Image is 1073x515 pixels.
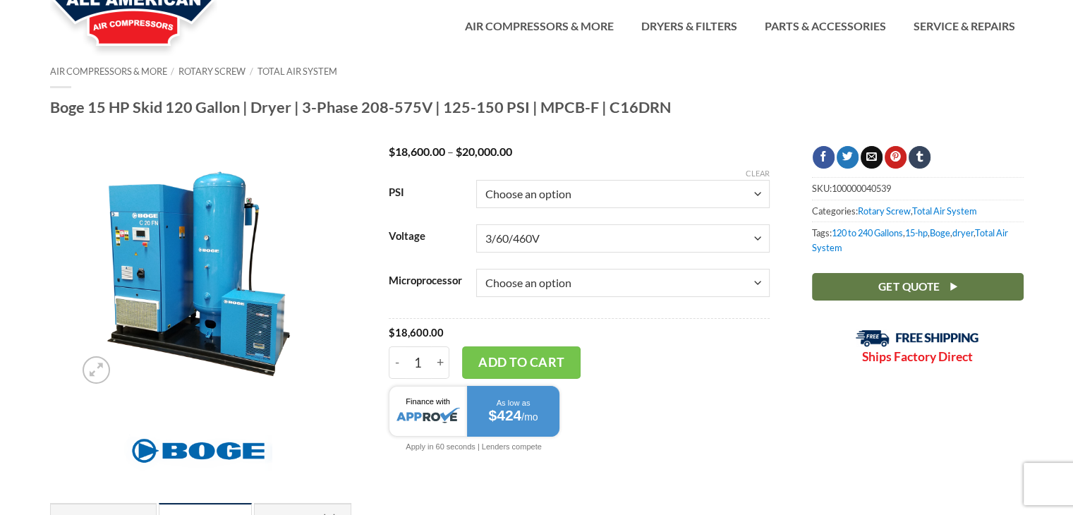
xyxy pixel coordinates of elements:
a: Clear options [746,169,770,178]
a: Total Air System [812,227,1008,253]
span: Tags: , , , , [812,222,1024,258]
img: Boge 15 HP Skid 120 Gallon | Dryer | 3-Phase 208-575V | 125-150 PSI | MPCB-F | C16DRN 1 [75,146,320,391]
span: $ [389,145,395,158]
input: Increase quantity of Boge 15 HP Skid 120 Gallon | Dryer | 3-Phase 208-575V | 125-150 PSI | MPCB-F... [431,346,449,379]
a: Rotary Screw [858,205,911,217]
a: Share on Twitter [837,146,859,169]
bdi: 18,600.00 [389,145,445,158]
a: Service & Repairs [905,12,1024,40]
input: Reduce quantity of Boge 15 HP Skid 120 Gallon | Dryer | 3-Phase 208-575V | 125-150 PSI | MPCB-F |... [389,346,406,379]
span: / [250,66,253,77]
a: Total Air System [912,205,977,217]
button: Add to cart [462,346,581,379]
bdi: 18,600.00 [389,326,444,339]
span: – [447,145,454,158]
a: 15-hp [905,227,928,238]
a: Pin on Pinterest [885,146,907,169]
a: Boge [930,227,950,238]
img: Boge [124,430,272,471]
a: Share on Tumblr [909,146,930,169]
span: 100000040539 [832,183,891,194]
span: Get Quote [878,278,940,296]
a: Email to a Friend [861,146,883,169]
span: $ [389,326,395,339]
a: Share on Facebook [813,146,835,169]
a: Zoom [83,356,110,384]
label: PSI [389,187,462,198]
a: Parts & Accessories [756,12,895,40]
bdi: 20,000.00 [456,145,512,158]
span: $ [456,145,462,158]
a: Dryers & Filters [633,12,746,40]
a: dryer [952,227,974,238]
input: Product quantity [406,346,432,379]
h1: Boge 15 HP Skid 120 Gallon | Dryer | 3-Phase 208-575V | 125-150 PSI | MPCB-F | C16DRN [50,97,1024,117]
label: Microprocessor [389,275,462,286]
a: 120 to 240 Gallons [832,227,903,238]
img: Free Shipping [856,329,979,347]
span: / [171,66,174,77]
nav: Breadcrumb [50,66,1024,77]
strong: Ships Factory Direct [862,349,973,364]
a: Air Compressors & More [50,66,167,77]
label: Voltage [389,231,462,242]
span: Categories: , [812,200,1024,222]
a: Rotary Screw [178,66,245,77]
a: Total Air System [257,66,337,77]
a: Air Compressors & More [456,12,622,40]
a: Get Quote [812,273,1024,301]
span: SKU: [812,177,1024,199]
